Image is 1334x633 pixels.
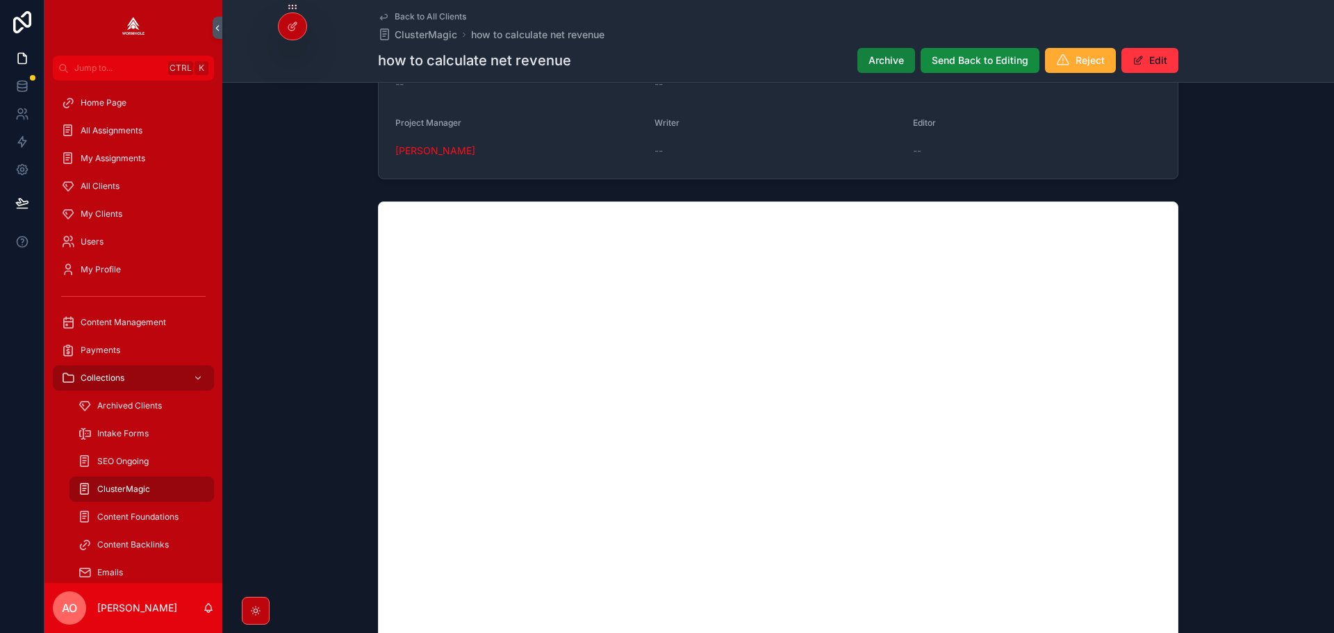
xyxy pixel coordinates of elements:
span: My Profile [81,264,121,275]
span: -- [395,77,404,91]
img: App logo [122,17,145,39]
a: Home Page [53,90,214,115]
a: ClusterMagic [378,28,457,42]
div: scrollable content [44,81,222,583]
span: All Clients [81,181,120,192]
span: Send Back to Editing [932,54,1028,67]
a: Users [53,229,214,254]
a: Content Foundations [69,504,214,529]
button: Edit [1121,48,1178,73]
a: My Profile [53,257,214,282]
button: Send Back to Editing [921,48,1039,73]
span: K [196,63,207,74]
span: AO [62,600,77,616]
span: Archived Clients [97,400,162,411]
span: -- [913,144,921,158]
span: Jump to... [74,63,163,74]
a: All Clients [53,174,214,199]
span: Writer [654,117,680,128]
span: My Clients [81,208,122,220]
button: Reject [1045,48,1116,73]
span: Collections [81,372,124,384]
a: My Assignments [53,146,214,171]
span: Emails [97,567,123,578]
span: Editor [913,117,936,128]
p: [PERSON_NAME] [97,601,177,615]
span: Home Page [81,97,126,108]
a: Collections [53,365,214,391]
a: Back to All Clients [378,11,466,22]
a: ClusterMagic [69,477,214,502]
a: Archived Clients [69,393,214,418]
span: All Assignments [81,125,142,136]
a: My Clients [53,202,214,227]
a: Content Management [53,310,214,335]
span: Reject [1076,54,1105,67]
span: Intake Forms [97,428,149,439]
span: Payments [81,345,120,356]
a: [PERSON_NAME] [395,144,475,158]
span: Archive [868,54,904,67]
h1: how to calculate net revenue [378,51,571,70]
span: -- [654,144,663,158]
span: Content Foundations [97,511,179,523]
span: Users [81,236,104,247]
button: Jump to...CtrlK [53,56,214,81]
span: My Assignments [81,153,145,164]
span: Content Backlinks [97,539,169,550]
a: Intake Forms [69,421,214,446]
span: ClusterMagic [97,484,150,495]
a: Content Backlinks [69,532,214,557]
a: Payments [53,338,214,363]
span: Ctrl [168,61,193,75]
span: Project Manager [395,117,461,128]
span: ClusterMagic [395,28,457,42]
button: Archive [857,48,915,73]
span: -- [654,77,663,91]
span: SEO Ongoing [97,456,149,467]
a: how to calculate net revenue [471,28,604,42]
span: Back to All Clients [395,11,466,22]
a: All Assignments [53,118,214,143]
a: SEO Ongoing [69,449,214,474]
a: Emails [69,560,214,585]
span: Content Management [81,317,166,328]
